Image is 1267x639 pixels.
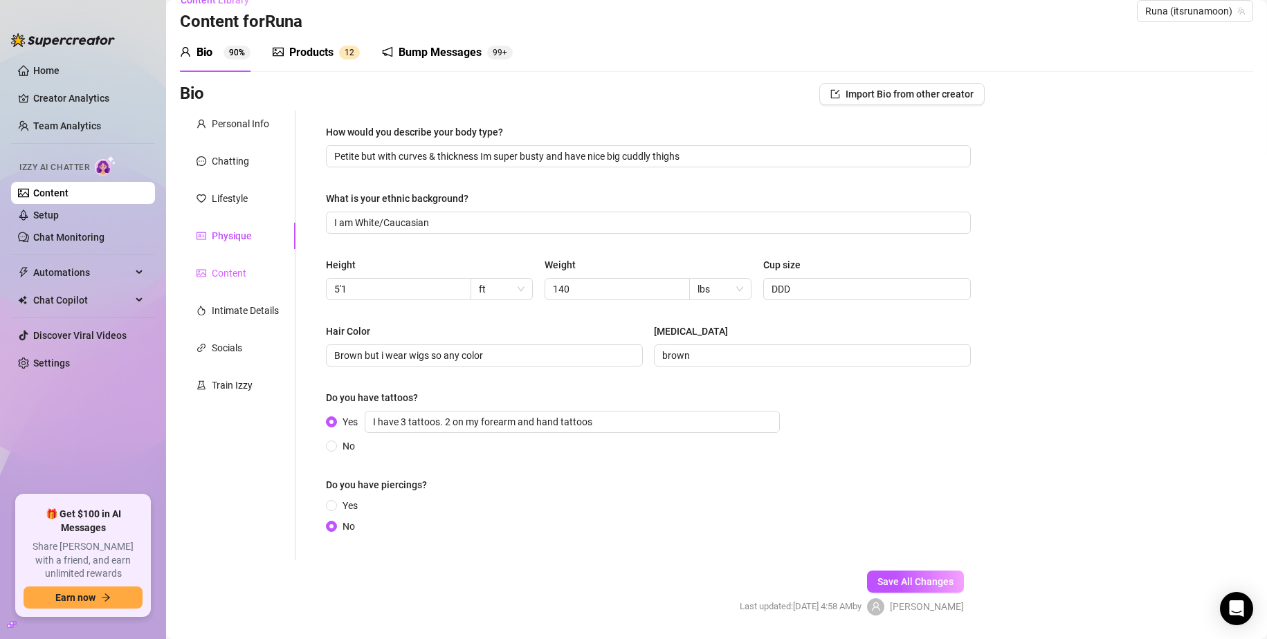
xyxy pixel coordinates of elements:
label: What is your ethnic background? [326,191,478,206]
span: Import Bio from other creator [846,89,974,100]
label: Eye Color [654,324,738,339]
a: Content [33,187,69,198]
span: heart [197,194,206,203]
span: message [197,156,206,166]
button: Earn nowarrow-right [24,586,143,609]
a: Creator Analytics [33,87,144,109]
div: Intimate Details [212,303,279,318]
a: Discover Viral Videos [33,330,127,341]
span: idcard [197,231,206,241]
span: No [337,519,361,534]
span: 2 [349,48,354,57]
span: Runa (itsrunamoon) [1145,1,1245,21]
div: Physique [212,228,251,243]
button: Save All Changes [867,571,964,593]
div: Cup size [763,257,801,272]
span: picture [273,46,284,57]
img: logo-BBDzfeDw.svg [11,33,115,47]
div: Personal Info [212,116,269,131]
span: Yes [337,498,363,513]
span: No [337,438,361,454]
sup: 12 [339,46,360,59]
div: Content [212,266,246,281]
div: [MEDICAL_DATA] [654,324,728,339]
div: Weight [545,257,576,272]
label: Do you have piercings? [326,477,437,492]
label: Weight [545,257,585,272]
label: Cup size [763,257,810,272]
span: Share [PERSON_NAME] with a friend, and earn unlimited rewards [24,540,143,581]
div: How would you describe your body type? [326,124,503,140]
a: Team Analytics [33,120,101,131]
label: Do you have tattoos? [326,390,428,405]
span: experiment [197,380,206,390]
div: Train Izzy [212,378,253,393]
span: fire [197,306,206,315]
span: lbs [698,279,743,299]
span: 🎁 Get $100 in AI Messages [24,508,143,535]
h3: Content for Runa [180,11,302,33]
span: import [830,89,840,99]
span: user [197,119,206,129]
div: Chatting [212,154,249,169]
span: arrow-right [101,593,111,602]
span: Earn now [55,592,95,603]
span: Last updated: [DATE] 4:58 AM by [740,600,862,613]
span: notification [382,46,393,57]
div: Do you have tattoos? [326,390,418,405]
a: Settings [33,358,70,369]
input: Yes [365,411,780,433]
div: Socials [212,340,242,355]
input: Hair Color [334,348,632,363]
div: What is your ethnic background? [326,191,468,206]
span: Save All Changes [877,576,954,587]
div: Bio [197,44,212,61]
div: Products [289,44,334,61]
span: thunderbolt [18,267,29,278]
input: Height [334,281,460,297]
span: Yes [337,411,785,433]
input: What is your ethnic background? [334,215,960,230]
span: 1 [345,48,349,57]
div: Do you have piercings? [326,477,427,492]
input: Cup size [772,281,960,297]
a: Setup [33,210,59,221]
span: team [1237,7,1246,15]
label: How would you describe your body type? [326,124,513,140]
div: Lifestyle [212,191,248,206]
a: Chat Monitoring [33,232,104,243]
span: user [180,46,191,57]
span: Automations [33,261,131,284]
span: link [197,343,206,353]
span: picture [197,268,206,278]
sup: 90% [224,46,250,59]
button: Import Bio from other creator [819,83,985,105]
span: build [7,620,17,629]
div: Bump Messages [399,44,482,61]
input: How would you describe your body type? [334,149,960,164]
div: Hair Color [326,324,370,339]
span: [PERSON_NAME] [890,599,964,614]
div: Height [326,257,356,272]
input: Weight [553,281,679,297]
input: Eye Color [662,348,960,363]
label: Height [326,257,365,272]
span: ft [479,279,525,299]
img: Chat Copilot [18,295,27,305]
h3: Bio [180,83,204,105]
span: user [871,602,881,611]
img: AI Chatter [95,156,116,176]
label: Hair Color [326,324,380,339]
a: Home [33,65,60,76]
span: Izzy AI Chatter [19,161,89,174]
span: Chat Copilot [33,289,131,311]
sup: 104 [487,46,513,59]
div: Open Intercom Messenger [1220,592,1253,625]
